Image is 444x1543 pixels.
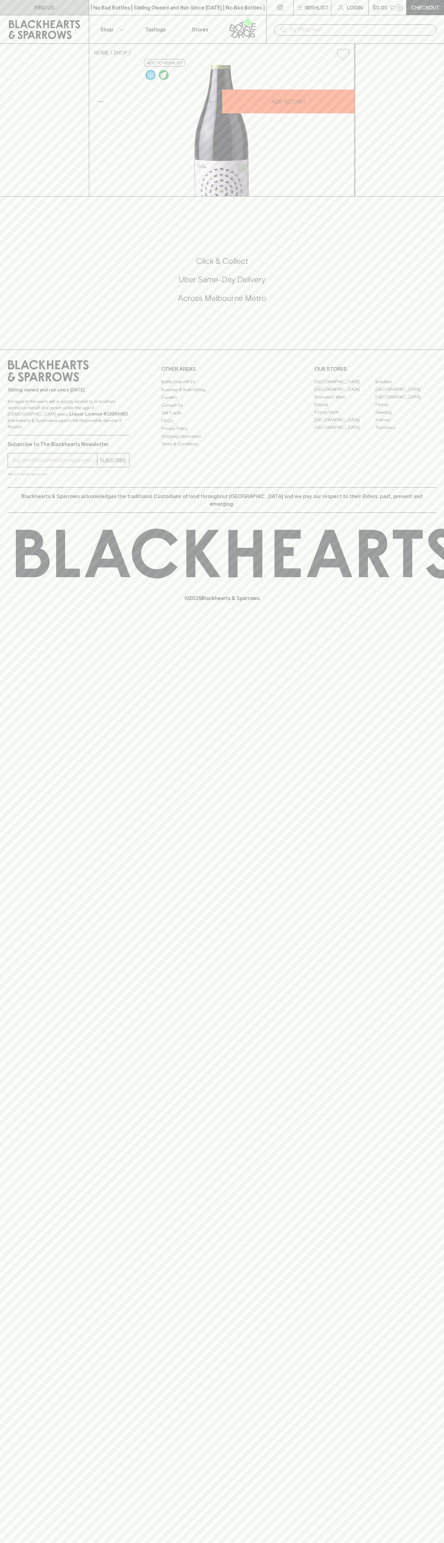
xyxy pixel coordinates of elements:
img: 39755.png [89,65,355,196]
a: [GEOGRAPHIC_DATA] [375,385,436,393]
p: $0.00 [373,4,388,11]
a: Business & Bulk Gifting [161,386,283,393]
input: e.g. jane@blackheartsandsparrows.com.au [13,455,97,465]
input: Try "Pinot noir" [289,25,431,35]
a: Shipping Information [161,432,283,440]
p: Tastings [145,26,166,33]
button: Shop [89,15,134,43]
p: Subscribe to The Blackhearts Newsletter [8,440,129,448]
p: Login [347,4,363,11]
a: HOME [94,50,109,56]
button: Add to wishlist [335,46,352,63]
a: Gift Cards [161,409,283,417]
p: ADD TO CART [272,98,306,105]
p: We will never spam you [8,471,129,477]
p: Blackhearts & Sparrows acknowledges the traditional Custodians of land throughout [GEOGRAPHIC_DAT... [12,492,432,508]
a: Thornbury [375,424,436,431]
p: FIND US [35,4,54,11]
p: Shop [100,26,113,33]
div: Call to action block [8,230,436,337]
a: FAQ's [161,417,283,424]
a: Fitzroy North [315,408,375,416]
p: It is against the law to sell or supply alcohol to, or to obtain alcohol on behalf of a person un... [8,398,129,430]
p: Wishlist [305,4,329,11]
a: Contact Us [161,401,283,409]
a: Organic [157,68,170,82]
img: Organic [159,70,169,80]
a: Fitzroy [375,401,436,408]
a: Privacy Policy [161,425,283,432]
p: 0 [398,6,401,9]
a: Brunswick West [315,393,375,401]
a: [GEOGRAPHIC_DATA] [315,385,375,393]
p: OUR STORES [315,365,436,373]
p: OTHER AREAS [161,365,283,373]
h5: Click & Collect [8,256,436,266]
a: Prahran [375,416,436,424]
a: Tastings [133,15,178,43]
h5: Uber Same-Day Delivery [8,274,436,285]
a: [GEOGRAPHIC_DATA] [315,424,375,431]
img: Chilled Red [145,70,156,80]
a: SHOP [114,50,127,56]
a: [GEOGRAPHIC_DATA] [315,378,375,385]
a: Terms & Conditions [161,440,283,448]
p: SUBSCRIBE [100,457,127,464]
strong: Liquor License #32064953 [70,411,128,417]
p: Checkout [411,4,440,11]
a: [GEOGRAPHIC_DATA] [315,416,375,424]
button: Add to wishlist [144,59,185,67]
a: Bottle Drop FAQ's [161,378,283,386]
a: Geelong [375,408,436,416]
a: Stores [178,15,222,43]
h5: Across Melbourne Metro [8,293,436,304]
p: Stores [192,26,208,33]
a: Elwood [315,401,375,408]
a: [GEOGRAPHIC_DATA] [375,393,436,401]
a: Careers [161,394,283,401]
a: Braddon [375,378,436,385]
a: Wonderful as is, but a slight chill will enhance the aromatics and give it a beautiful crunch. [144,68,157,82]
button: SUBSCRIBE [97,453,129,467]
p: Sibling owned and run since [DATE] [8,387,129,393]
button: ADD TO CART [222,90,355,113]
